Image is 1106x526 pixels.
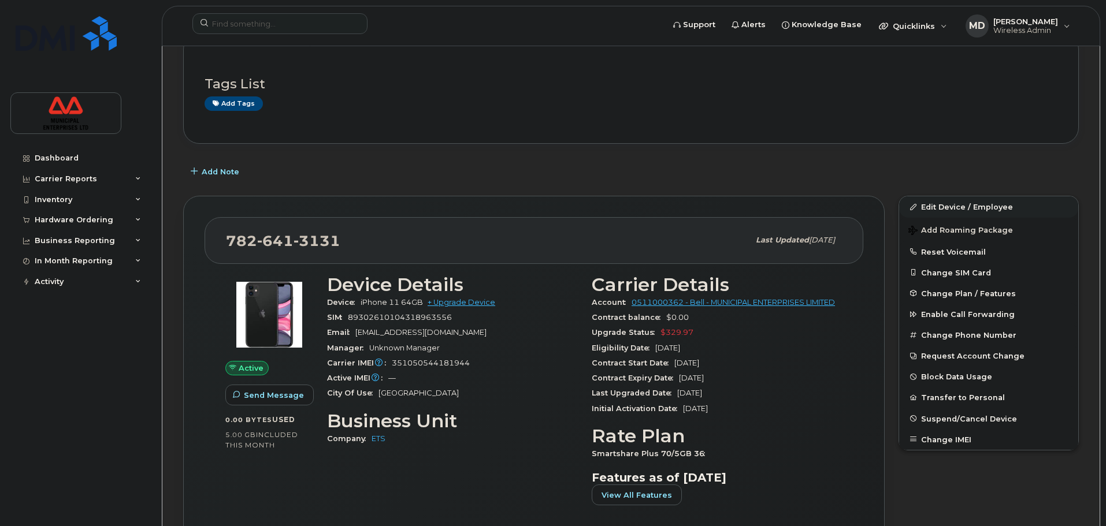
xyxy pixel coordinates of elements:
[899,283,1078,304] button: Change Plan / Features
[993,26,1058,35] span: Wireless Admin
[969,19,985,33] span: MD
[294,232,340,249] span: 3131
[899,345,1078,366] button: Request Account Change
[226,232,340,249] span: 782
[899,241,1078,262] button: Reset Voicemail
[225,385,314,405] button: Send Message
[665,13,723,36] a: Support
[592,298,632,307] span: Account
[899,262,1078,283] button: Change SIM Card
[893,21,935,31] span: Quicklinks
[592,449,711,458] span: Smartshare Plus 70/5GB 36
[592,274,843,295] h3: Carrier Details
[327,274,578,295] h3: Device Details
[809,236,835,244] span: [DATE]
[592,374,679,382] span: Contract Expiry Date
[677,389,702,397] span: [DATE]
[921,289,1016,297] span: Change Plan / Features
[592,389,677,397] span: Last Upgraded Date
[235,280,304,349] img: iPhone_11.jpg
[192,13,368,34] input: Find something...
[244,390,304,401] span: Send Message
[592,484,682,505] button: View All Features
[327,434,372,443] span: Company
[655,344,680,352] span: [DATE]
[592,344,655,352] span: Eligibility Date
[679,374,704,382] span: [DATE]
[592,328,660,337] span: Upgrade Status
[723,13,774,36] a: Alerts
[392,359,470,367] span: 351050544181944
[774,13,870,36] a: Knowledge Base
[225,416,272,424] span: 0.00 Bytes
[592,313,666,322] span: Contract balance
[272,415,295,424] span: used
[327,411,578,431] h3: Business Unit
[592,471,843,484] h3: Features as of [DATE]
[327,298,361,307] span: Device
[683,19,715,31] span: Support
[674,359,699,367] span: [DATE]
[632,298,835,307] a: 0511000362 - Bell - MUNICIPAL ENTERPRISES LIMITED
[899,408,1078,429] button: Suspend/Cancel Device
[756,236,809,244] span: Last updated
[592,359,674,367] span: Contract Start Date
[899,324,1078,345] button: Change Phone Number
[355,328,487,337] span: [EMAIL_ADDRESS][DOMAIN_NAME]
[369,344,440,352] span: Unknown Manager
[683,404,708,413] span: [DATE]
[239,363,263,374] span: Active
[899,366,1078,387] button: Block Data Usage
[957,14,1078,38] div: Mark Deyarmond
[921,414,1017,423] span: Suspend/Cancel Device
[388,374,396,382] span: —
[792,19,862,31] span: Knowledge Base
[993,17,1058,26] span: [PERSON_NAME]
[327,313,348,322] span: SIM
[327,389,378,397] span: City Of Use
[921,310,1015,319] span: Enable Call Forwarding
[899,218,1078,241] button: Add Roaming Package
[183,161,249,182] button: Add Note
[602,490,672,501] span: View All Features
[428,298,495,307] a: + Upgrade Device
[666,313,689,322] span: $0.00
[327,374,388,382] span: Active IMEI
[257,232,294,249] span: 641
[202,166,239,177] span: Add Note
[660,328,693,337] span: $329.97
[592,404,683,413] span: Initial Activation Date
[378,389,459,397] span: [GEOGRAPHIC_DATA]
[348,313,452,322] span: 89302610104318963556
[225,431,256,439] span: 5.00 GB
[205,77,1057,91] h3: Tags List
[327,328,355,337] span: Email
[741,19,766,31] span: Alerts
[372,434,385,443] a: ETS
[327,359,392,367] span: Carrier IMEI
[327,344,369,352] span: Manager
[899,304,1078,324] button: Enable Call Forwarding
[361,298,423,307] span: iPhone 11 64GB
[899,387,1078,408] button: Transfer to Personal
[899,429,1078,450] button: Change IMEI
[899,196,1078,217] a: Edit Device / Employee
[205,96,263,111] a: Add tags
[225,430,298,449] span: included this month
[592,426,843,446] h3: Rate Plan
[908,226,1013,237] span: Add Roaming Package
[871,14,955,38] div: Quicklinks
